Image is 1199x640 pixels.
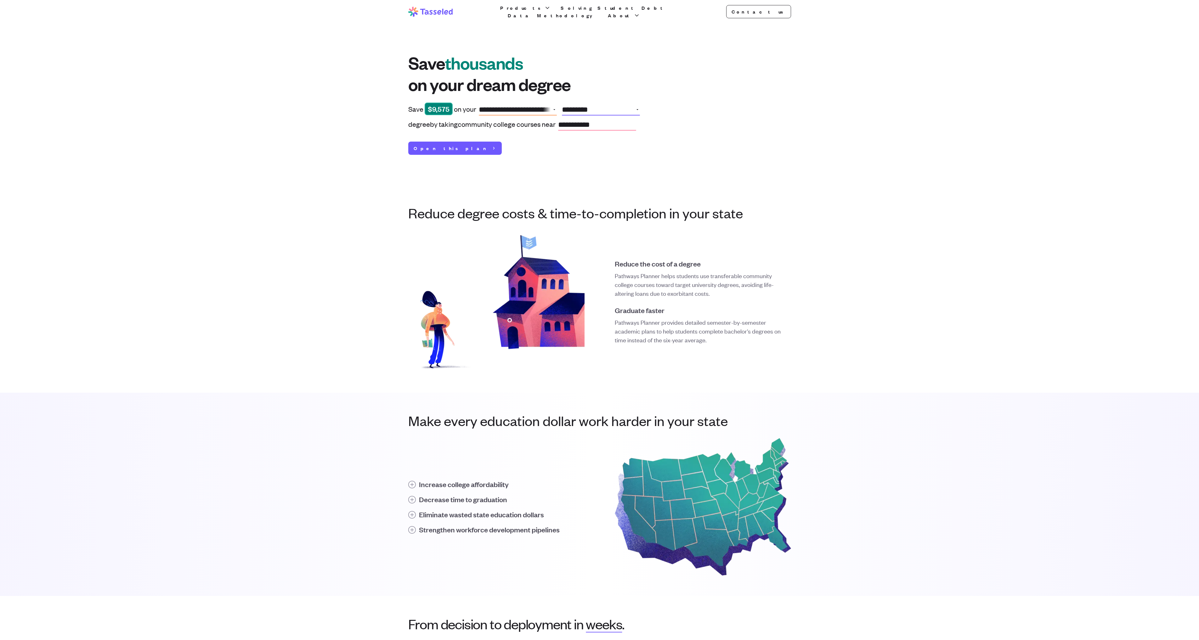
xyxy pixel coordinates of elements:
p: From decision to deployment in . [408,616,791,631]
button: Products [499,4,552,12]
p: Save on your [408,104,476,113]
p: by community college courses near [408,120,556,128]
img: Student walking towards school building [408,230,585,373]
h5: Graduate faster [615,305,791,315]
span: Open this plan [414,144,489,152]
h4: Strengthen workforce development pipelines [419,525,560,535]
span: Save [408,53,791,72]
h3: Reduce degree costs & time-to-completion in your state [408,205,791,220]
span: About [608,12,632,19]
span: thousands [445,52,523,74]
a: Solving Student Debt [559,4,667,12]
button: Increase college affordability [408,479,585,489]
a: Contact us [726,5,791,18]
h4: Decrease time to graduation [419,494,507,504]
p: Pathways Planner helps students use transferable community college courses toward target universi... [615,271,791,298]
a: Open this plan [408,142,502,155]
span: taking [439,120,458,128]
button: Strengthen workforce development pipelines [408,525,585,535]
button: Decrease time to graduation [408,494,585,504]
span: degree [408,120,430,128]
p: Pathways Planner provides detailed semester-by-semester academic plans to help students complete ... [615,318,791,344]
a: Data Methodology [506,12,599,19]
h4: Increase college affordability [419,479,509,489]
h3: Make every education dollar work harder in your state [408,413,791,428]
h4: Eliminate wasted state education dollars [419,509,544,519]
span: weeks [586,615,622,632]
span: on your dream degree [408,75,791,94]
button: Eliminate wasted state education dollars [408,509,585,519]
img: United States map highlighting state coverage [615,438,791,576]
span: Products [500,4,543,12]
button: About [607,12,641,19]
span: $ 9,575 [425,103,453,115]
h5: Reduce the cost of a degree [615,259,791,269]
